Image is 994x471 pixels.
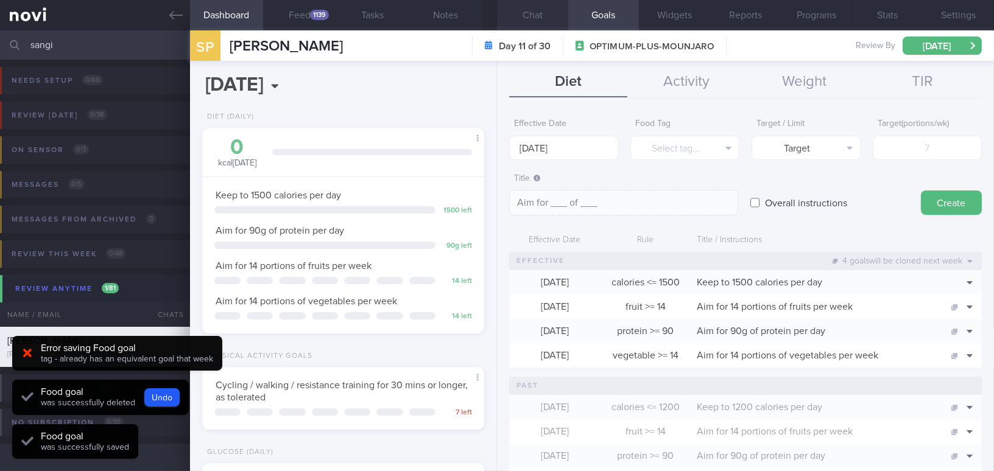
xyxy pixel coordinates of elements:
[87,110,107,120] span: 0 / 38
[146,214,157,224] span: 0
[9,176,88,193] div: Messages
[73,144,89,155] span: 0 / 3
[759,190,853,215] label: Overall instructions
[9,414,127,431] div: No subscription
[756,119,856,130] label: Target / Limit
[216,380,468,402] span: Cycling / walking / resistance training for 30 mins or longer, as tolerated
[600,229,691,252] div: Rule
[41,386,135,398] div: Food goal
[514,174,540,183] span: Title
[635,119,735,130] label: Food Tag
[691,229,939,252] div: Title / Instructions
[590,41,714,53] span: OPTIMUM-PLUS-MOUNJARO
[214,137,260,169] div: kcal [DATE]
[82,75,103,85] span: 0 / 88
[442,206,472,215] div: 1500 left
[106,248,126,259] span: 0 / 48
[41,443,129,452] span: was successfully saved
[827,253,979,270] div: 4 goals will be cloned next week
[541,351,569,360] span: [DATE]
[216,261,372,271] span: Aim for 14 portions of fruits per week
[7,336,83,346] span: [PERSON_NAME]
[9,142,92,158] div: On sensor
[442,408,472,417] div: 7 left
[509,136,618,160] input: Select...
[509,229,600,252] div: Effective Date
[627,67,745,97] button: Activity
[7,350,183,359] div: [EMAIL_ADDRESS][DOMAIN_NAME]
[697,451,825,461] span: Aim for 90g of protein per day
[202,352,312,361] div: Physical Activity Goals
[41,342,213,354] div: Error saving Food goal
[697,402,822,412] span: Keep to 1200 calories per day
[310,10,329,20] div: 1139
[514,119,613,130] label: Effective Date
[541,326,569,336] span: [DATE]
[41,399,135,407] span: was successfully deleted
[697,277,822,287] span: Keep to 1500 calories per day
[216,296,397,306] span: Aim for 14 portions of vegetables per week
[697,302,853,312] span: Aim for 14 portions of fruits per week
[697,351,878,360] span: Aim for 14 portions of vegetables per week
[442,312,472,321] div: 14 left
[541,302,569,312] span: [DATE]
[856,41,895,52] span: Review By
[12,281,122,297] div: Review anytime
[182,23,228,70] div: SP
[141,302,190,327] div: Chats
[873,136,982,160] input: 7
[541,451,569,461] span: [DATE]
[9,107,110,124] div: Review [DATE]
[9,211,160,228] div: Messages from Archived
[499,40,551,52] strong: Day 11 of 30
[752,136,861,160] button: Target
[921,190,982,215] button: Create
[600,419,691,444] div: fruit >= 14
[697,427,853,436] span: Aim for 14 portions of fruits per week
[600,343,691,368] div: vegetable >= 14
[9,72,106,89] div: Needs setup
[202,448,273,457] div: Glucose (Daily)
[600,295,691,319] div: fruit >= 14
[541,277,569,287] span: [DATE]
[214,137,260,158] div: 0
[9,380,120,396] div: No review date
[102,283,119,293] span: 1 / 81
[600,444,691,468] div: protein >= 90
[230,39,343,54] span: [PERSON_NAME]
[541,427,569,436] span: [DATE]
[41,430,129,442] div: Food goal
[509,67,627,97] button: Diet
[216,226,344,235] span: Aim for 90g of protein per day
[745,67,864,97] button: Weight
[903,37,982,55] button: [DATE]
[216,190,341,200] span: Keep to 1500 calories per day
[144,388,180,406] button: Undo
[541,402,569,412] span: [DATE]
[202,113,254,122] div: Diet (Daily)
[878,119,977,130] label: Target ( portions/wk )
[630,136,739,160] button: Select tag...
[600,319,691,343] div: protein >= 90
[442,277,472,286] div: 14 left
[600,395,691,419] div: calories <= 1200
[9,246,129,262] div: Review this week
[600,270,691,295] div: calories <= 1500
[41,355,213,363] span: tag - already has an equivalent goal that week
[864,67,982,97] button: TIR
[68,179,85,189] span: 0 / 5
[442,242,472,251] div: 90 g left
[697,326,825,336] span: Aim for 90g of protein per day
